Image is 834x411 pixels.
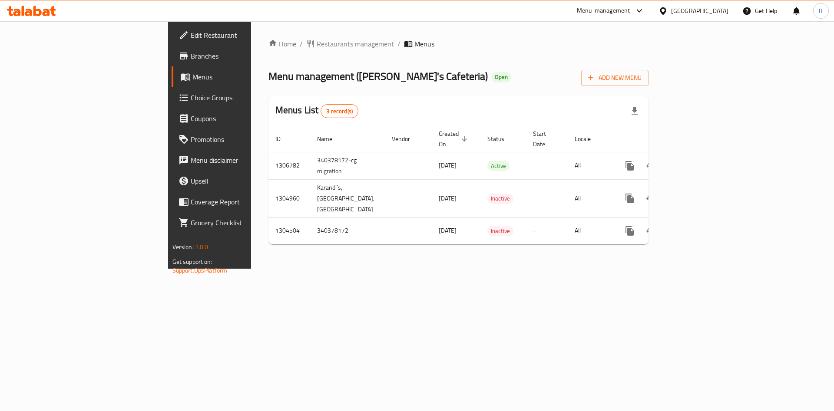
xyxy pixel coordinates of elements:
h2: Menus List [275,104,358,118]
span: Get support on: [172,256,212,267]
span: Menus [192,72,301,82]
span: Active [487,161,510,171]
a: Coverage Report [172,191,308,212]
td: - [526,217,568,244]
button: Change Status [640,220,661,241]
span: Choice Groups [191,92,301,103]
span: Branches [191,51,301,61]
button: Change Status [640,188,661,209]
span: [DATE] [439,160,457,171]
a: Support.OpsPlatform [172,265,228,276]
nav: breadcrumb [268,39,649,49]
span: Edit Restaurant [191,30,301,40]
div: Menu-management [577,6,630,16]
span: Menus [414,39,434,49]
td: - [526,152,568,179]
span: [DATE] [439,193,457,204]
a: Branches [172,46,308,66]
span: [DATE] [439,225,457,236]
span: Name [317,134,344,144]
a: Menu disclaimer [172,150,308,171]
div: Export file [624,101,645,122]
span: Coupons [191,113,301,124]
a: Choice Groups [172,87,308,108]
a: Edit Restaurant [172,25,308,46]
td: 340378172-cg migration [310,152,385,179]
table: enhanced table [268,126,710,244]
td: - [526,179,568,217]
td: All [568,179,612,217]
a: Promotions [172,129,308,150]
span: 3 record(s) [321,107,358,115]
span: Start Date [533,128,557,149]
button: more [619,155,640,176]
span: Vendor [392,134,421,144]
span: ID [275,134,292,144]
button: more [619,220,640,241]
div: Open [491,72,511,82]
span: Grocery Checklist [191,217,301,228]
li: / [397,39,400,49]
span: Menu management ( [PERSON_NAME]'s Cafeteria ) [268,66,488,86]
span: Coverage Report [191,197,301,207]
a: Grocery Checklist [172,212,308,233]
td: Karandi`s, [GEOGRAPHIC_DATA],[GEOGRAPHIC_DATA] [310,179,385,217]
span: Menu disclaimer [191,155,301,165]
button: more [619,188,640,209]
div: Total records count [321,104,358,118]
td: 340378172 [310,217,385,244]
button: Add New Menu [581,70,649,86]
span: Status [487,134,516,144]
span: Inactive [487,226,513,236]
a: Menus [172,66,308,87]
a: Upsell [172,171,308,191]
span: Add New Menu [588,72,642,83]
span: Locale [575,134,602,144]
span: Version: [172,241,194,253]
span: Open [491,73,511,81]
td: All [568,217,612,244]
span: R [819,6,823,16]
div: [GEOGRAPHIC_DATA] [671,6,728,16]
a: Coupons [172,108,308,129]
span: Upsell [191,176,301,186]
span: Inactive [487,194,513,204]
a: Restaurants management [306,39,394,49]
span: 1.0.0 [195,241,208,253]
span: Promotions [191,134,301,145]
span: Created On [439,128,470,149]
span: Restaurants management [317,39,394,49]
th: Actions [612,126,710,152]
td: All [568,152,612,179]
button: Change Status [640,155,661,176]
